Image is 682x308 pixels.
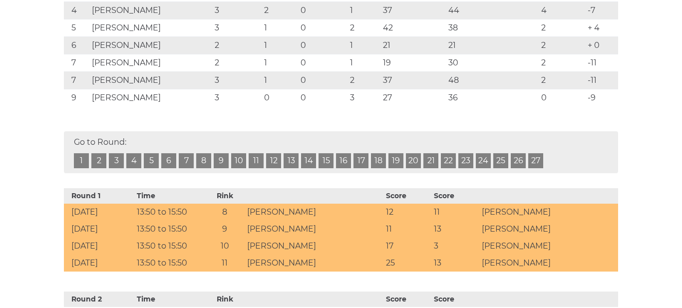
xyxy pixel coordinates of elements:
[347,19,380,36] td: 2
[431,188,479,204] th: Score
[423,153,438,168] a: 21
[479,204,618,221] td: [PERSON_NAME]
[89,19,212,36] td: [PERSON_NAME]
[89,1,212,19] td: [PERSON_NAME]
[539,89,585,106] td: 0
[347,71,380,89] td: 2
[446,36,539,54] td: 21
[585,89,618,106] td: -9
[431,238,479,255] td: 3
[301,153,316,168] a: 14
[479,221,618,238] td: [PERSON_NAME]
[585,1,618,19] td: -7
[64,1,89,19] td: 4
[91,153,106,168] a: 2
[205,238,245,255] td: 10
[347,36,380,54] td: 1
[284,153,299,168] a: 13
[388,153,403,168] a: 19
[380,36,446,54] td: 21
[64,221,134,238] td: [DATE]
[212,54,262,71] td: 2
[298,71,347,89] td: 0
[212,89,262,106] td: 3
[64,54,89,71] td: 7
[64,204,134,221] td: [DATE]
[380,89,446,106] td: 27
[245,221,383,238] td: [PERSON_NAME]
[205,188,245,204] th: Rink
[89,54,212,71] td: [PERSON_NAME]
[479,238,618,255] td: [PERSON_NAME]
[446,54,539,71] td: 30
[298,89,347,106] td: 0
[205,255,245,272] td: 11
[298,54,347,71] td: 0
[179,153,194,168] a: 7
[161,153,176,168] a: 6
[89,71,212,89] td: [PERSON_NAME]
[446,1,539,19] td: 44
[528,153,543,168] a: 27
[64,255,134,272] td: [DATE]
[431,255,479,272] td: 13
[262,54,298,71] td: 1
[585,36,618,54] td: + 0
[262,19,298,36] td: 1
[109,153,124,168] a: 3
[212,1,262,19] td: 3
[266,153,281,168] a: 12
[262,36,298,54] td: 1
[539,54,585,71] td: 2
[383,238,431,255] td: 17
[383,292,431,307] th: Score
[446,19,539,36] td: 38
[205,221,245,238] td: 9
[64,36,89,54] td: 6
[134,255,205,272] td: 13:50 to 15:50
[134,188,205,204] th: Time
[493,153,508,168] a: 25
[64,19,89,36] td: 5
[479,255,618,272] td: [PERSON_NAME]
[539,1,585,19] td: 4
[353,153,368,168] a: 17
[134,221,205,238] td: 13:50 to 15:50
[262,71,298,89] td: 1
[212,36,262,54] td: 2
[336,153,351,168] a: 16
[298,19,347,36] td: 0
[126,153,141,168] a: 4
[319,153,334,168] a: 15
[539,36,585,54] td: 2
[134,292,205,307] th: Time
[214,153,229,168] a: 9
[431,292,479,307] th: Score
[212,19,262,36] td: 3
[144,153,159,168] a: 5
[134,238,205,255] td: 13:50 to 15:50
[347,54,380,71] td: 1
[298,36,347,54] td: 0
[441,153,456,168] a: 22
[347,89,380,106] td: 3
[383,188,431,204] th: Score
[212,71,262,89] td: 3
[380,71,446,89] td: 37
[64,238,134,255] td: [DATE]
[539,71,585,89] td: 2
[380,54,446,71] td: 19
[64,131,618,173] div: Go to Round:
[64,188,134,204] th: Round 1
[74,153,89,168] a: 1
[196,153,211,168] a: 8
[205,292,245,307] th: Rink
[585,19,618,36] td: + 4
[383,221,431,238] td: 11
[205,204,245,221] td: 8
[383,255,431,272] td: 25
[134,204,205,221] td: 13:50 to 15:50
[249,153,264,168] a: 11
[298,1,347,19] td: 0
[231,153,246,168] a: 10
